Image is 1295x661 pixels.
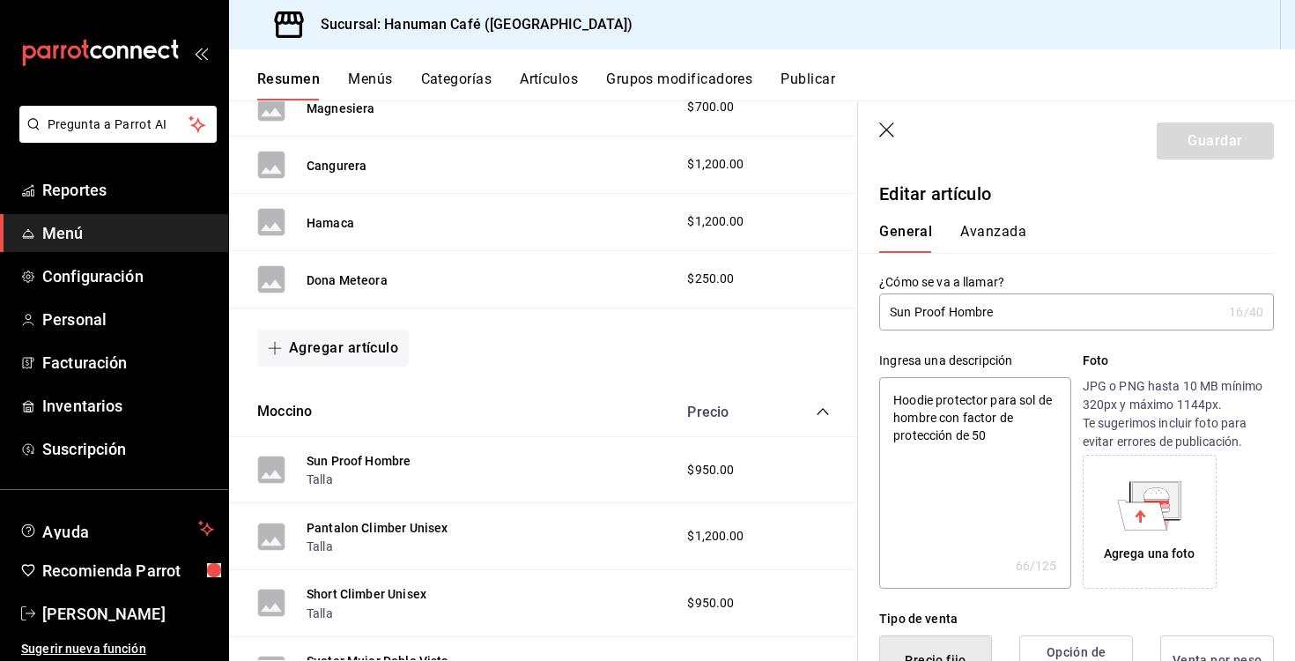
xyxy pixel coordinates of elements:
[348,71,392,100] button: Menús
[520,71,578,100] button: Artículos
[12,128,217,146] a: Pregunta a Parrot AI
[879,610,1274,628] div: Tipo de venta
[42,437,214,461] span: Suscripción
[1083,352,1274,370] p: Foto
[42,559,214,583] span: Recomienda Parrot
[307,271,388,289] button: Dona Meteora
[1104,545,1195,563] div: Agrega una foto
[816,405,830,419] button: collapse-category-row
[42,518,191,539] span: Ayuda
[257,402,312,422] button: Moccino
[307,452,411,470] button: Sun Proof Hombre
[687,527,744,546] span: $1,200.00
[307,585,426,603] button: Short Climber Unisex
[1016,557,1057,575] div: 66 /125
[42,221,214,245] span: Menú
[42,602,214,626] span: [PERSON_NAME]
[307,157,366,175] button: Cangurera
[42,394,214,418] span: Inventarios
[687,98,734,116] span: $700.00
[960,223,1026,253] button: Avanzada
[257,330,409,367] button: Agregar artículo
[307,538,333,555] button: Talla
[687,594,734,613] span: $950.00
[879,223,932,253] button: General
[687,155,744,174] span: $1,200.00
[307,214,354,232] button: Hamaca
[42,308,214,331] span: Personal
[1229,303,1263,321] div: 16 /40
[48,115,189,134] span: Pregunta a Parrot AI
[194,46,208,60] button: open_drawer_menu
[1083,377,1274,451] p: JPG o PNG hasta 10 MB mínimo 320px y máximo 1144px. Te sugerimos incluir foto para evitar errores...
[21,640,214,658] span: Sugerir nueva función
[307,100,375,117] button: Magnesiera
[879,276,1274,288] label: ¿Cómo se va a llamar?
[687,461,734,479] span: $950.00
[307,471,333,488] button: Talla
[879,223,1253,253] div: navigation tabs
[307,14,633,35] h3: Sucursal: Hanuman Café ([GEOGRAPHIC_DATA])
[1087,459,1212,584] div: Agrega una foto
[307,605,333,622] button: Talla
[307,519,448,537] button: Pantalon Climber Unisex
[670,404,782,420] div: Precio
[879,181,1274,207] p: Editar artículo
[257,71,320,100] button: Resumen
[19,106,217,143] button: Pregunta a Parrot AI
[42,178,214,202] span: Reportes
[781,71,835,100] button: Publicar
[42,351,214,375] span: Facturación
[606,71,752,100] button: Grupos modificadores
[257,71,1295,100] div: navigation tabs
[687,270,734,288] span: $250.00
[879,352,1070,370] div: Ingresa una descripción
[42,264,214,288] span: Configuración
[421,71,492,100] button: Categorías
[687,212,744,231] span: $1,200.00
